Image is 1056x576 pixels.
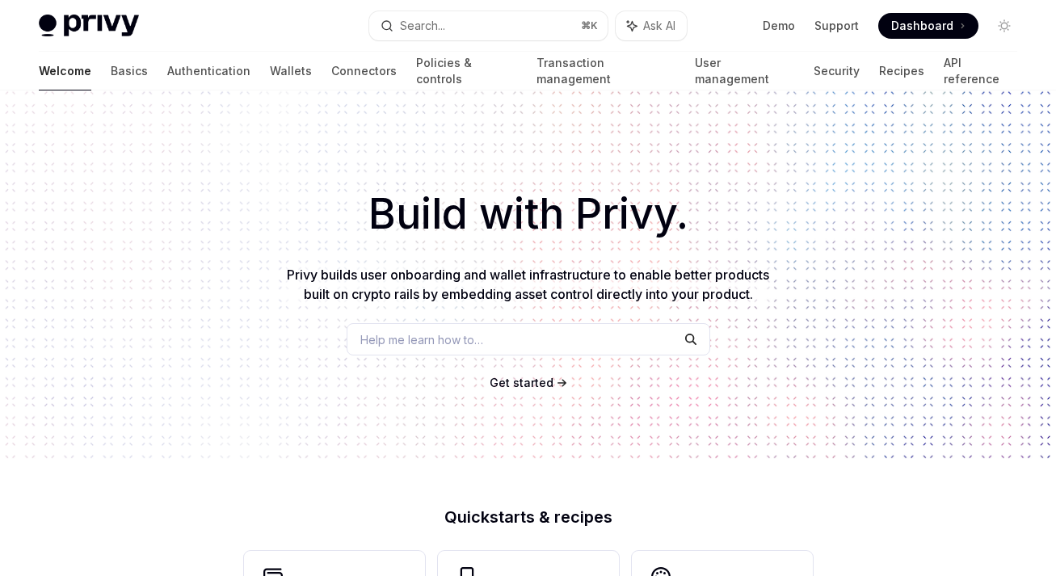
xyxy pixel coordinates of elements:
[39,15,139,37] img: light logo
[400,16,445,36] div: Search...
[991,13,1017,39] button: Toggle dark mode
[490,375,553,391] a: Get started
[111,52,148,90] a: Basics
[814,52,860,90] a: Security
[944,52,1017,90] a: API reference
[287,267,769,302] span: Privy builds user onboarding and wallet infrastructure to enable better products built on crypto ...
[270,52,312,90] a: Wallets
[26,183,1030,246] h1: Build with Privy.
[167,52,250,90] a: Authentication
[891,18,953,34] span: Dashboard
[490,376,553,389] span: Get started
[878,13,978,39] a: Dashboard
[814,18,859,34] a: Support
[331,52,397,90] a: Connectors
[643,18,675,34] span: Ask AI
[763,18,795,34] a: Demo
[369,11,608,40] button: Search...⌘K
[695,52,794,90] a: User management
[616,11,687,40] button: Ask AI
[416,52,517,90] a: Policies & controls
[536,52,676,90] a: Transaction management
[879,52,924,90] a: Recipes
[581,19,598,32] span: ⌘ K
[360,331,483,348] span: Help me learn how to…
[39,52,91,90] a: Welcome
[244,509,813,525] h2: Quickstarts & recipes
